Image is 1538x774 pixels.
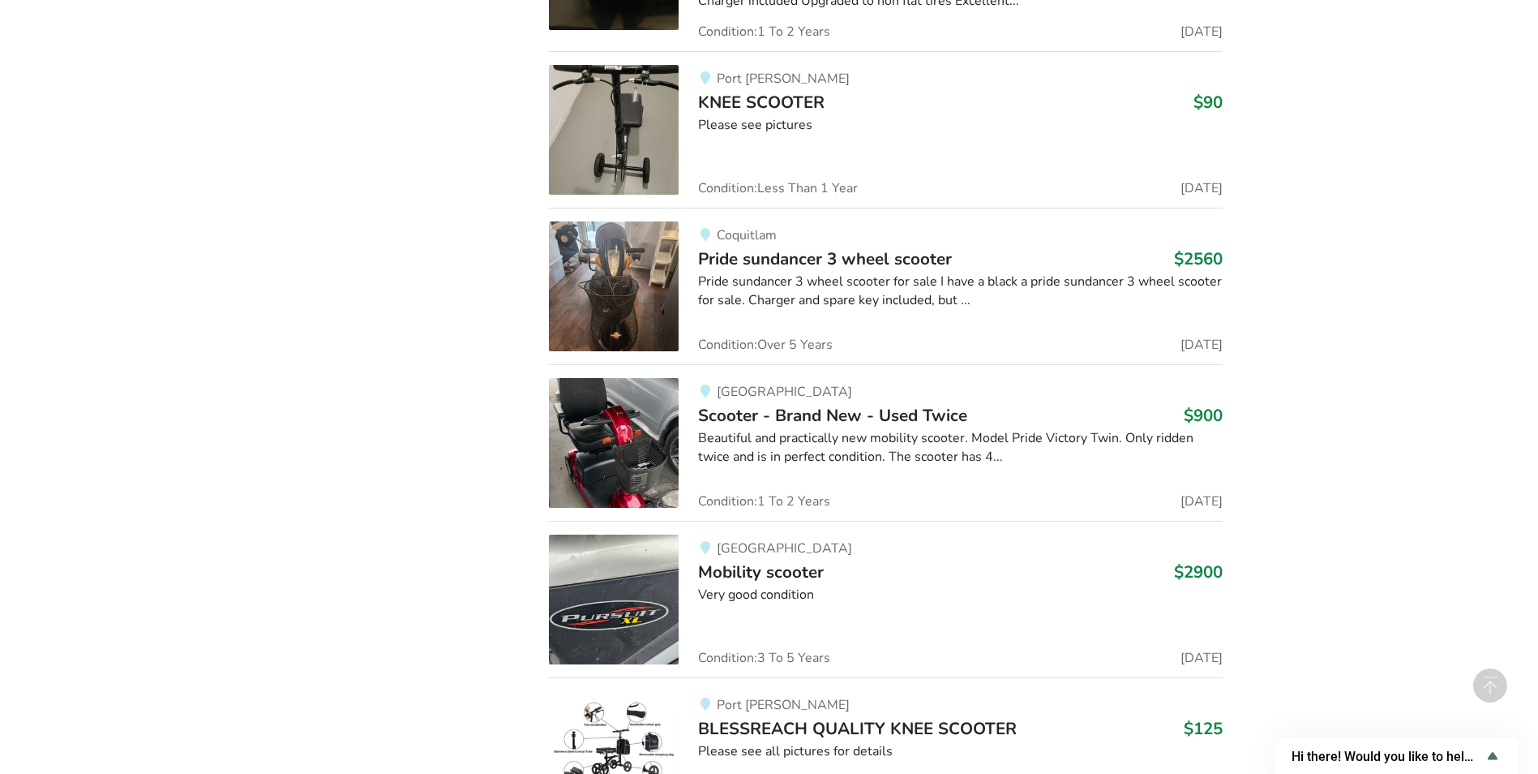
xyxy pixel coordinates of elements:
[698,404,967,427] span: Scooter - Brand New - Used Twice
[1184,718,1223,739] h3: $125
[549,65,679,195] img: mobility-knee scooter
[1180,182,1223,195] span: [DATE]
[717,696,850,714] span: Port [PERSON_NAME]
[698,429,1223,467] div: Beautiful and practically new mobility scooter. Model Pride Victory Twin. Only ridden twice and i...
[1180,495,1223,508] span: [DATE]
[717,383,852,401] span: [GEOGRAPHIC_DATA]
[549,51,1223,208] a: mobility-knee scooter Port [PERSON_NAME]KNEE SCOOTER$90Please see picturesCondition:Less Than 1 Y...
[698,742,1223,761] div: Please see all pictures for details
[698,91,825,114] span: KNEE SCOOTER
[1193,92,1223,113] h3: $90
[1174,561,1223,583] h3: $2900
[1292,749,1483,764] span: Hi there! Would you like to help us improve AssistList?
[1180,651,1223,664] span: [DATE]
[549,364,1223,521] a: mobility-scooter - brand new - used twice[GEOGRAPHIC_DATA]Scooter - Brand New - Used Twice$900Bea...
[698,25,830,38] span: Condition: 1 To 2 Years
[549,221,679,351] img: mobility- pride sundancer 3 wheel scooter
[1174,248,1223,269] h3: $2560
[698,495,830,508] span: Condition: 1 To 2 Years
[1292,746,1502,766] button: Show survey - Hi there! Would you like to help us improve AssistList?
[549,535,679,664] img: mobility-mobility scooter
[549,378,679,508] img: mobility-scooter - brand new - used twice
[698,116,1223,135] div: Please see pictures
[549,208,1223,364] a: mobility- pride sundancer 3 wheel scooterCoquitlamPride sundancer 3 wheel scooter$2560Pride sunda...
[698,273,1223,310] div: Pride sundancer 3 wheel scooter for sale I have a black a pride sundancer 3 wheel scooter for sal...
[698,182,858,195] span: Condition: Less Than 1 Year
[549,521,1223,677] a: mobility-mobility scooter [GEOGRAPHIC_DATA]Mobility scooter$2900Very good conditionCondition:3 To...
[717,226,777,244] span: Coquitlam
[1180,25,1223,38] span: [DATE]
[717,70,850,88] span: Port [PERSON_NAME]
[717,540,852,557] span: [GEOGRAPHIC_DATA]
[698,561,824,583] span: Mobility scooter
[698,651,830,664] span: Condition: 3 To 5 Years
[698,586,1223,604] div: Very good condition
[1180,338,1223,351] span: [DATE]
[698,338,833,351] span: Condition: Over 5 Years
[698,717,1017,740] span: BLESSREACH QUALITY KNEE SCOOTER
[1184,405,1223,426] h3: $900
[698,247,952,270] span: Pride sundancer 3 wheel scooter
